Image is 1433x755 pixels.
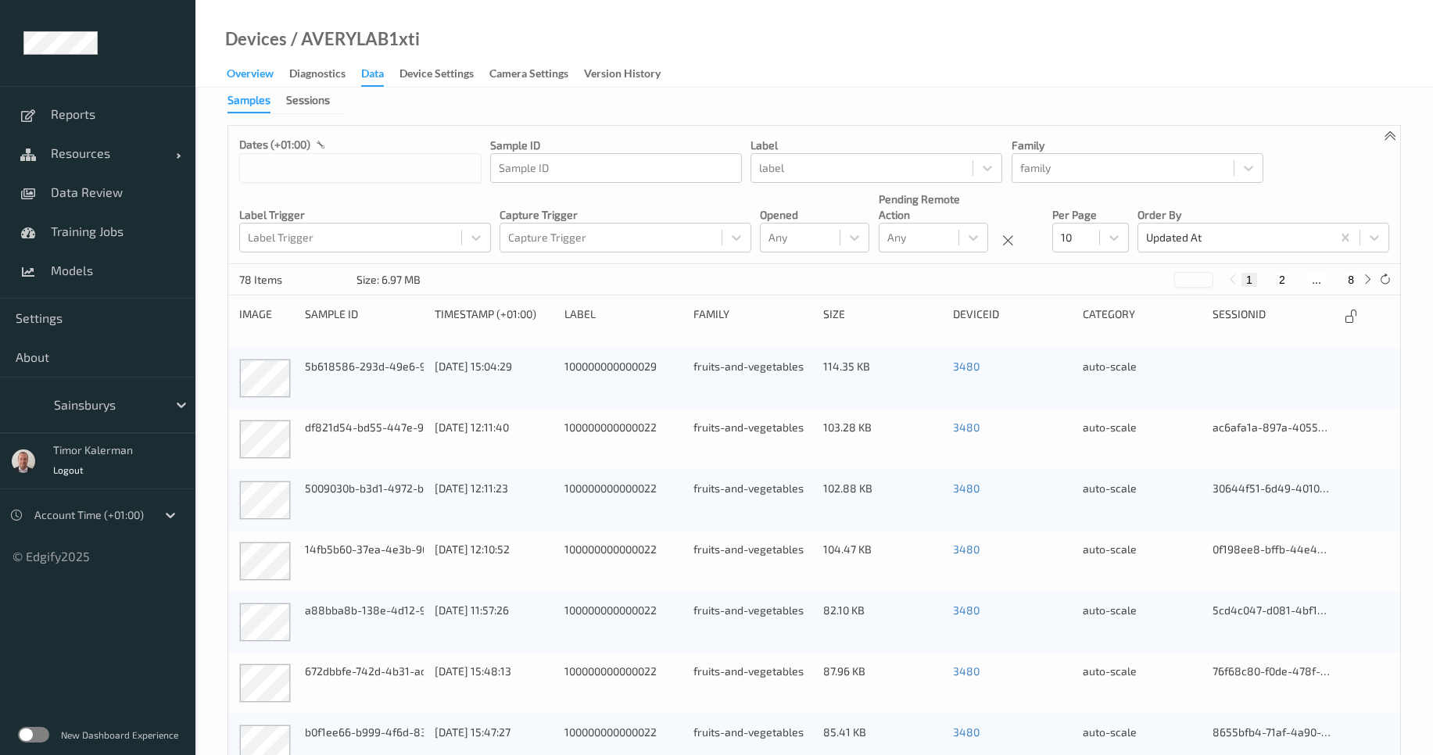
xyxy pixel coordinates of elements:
div: ac6afa1a-897a-4055-9f35-a7a6a12d1bbf [1213,420,1331,459]
a: Data [361,63,399,87]
div: 5cd4c047-d081-4bf1-8089-33e686b8abab [1213,603,1331,642]
div: auto-scale [1083,664,1202,703]
div: Camera Settings [489,66,568,85]
div: [DATE] 12:11:40 [435,420,553,435]
a: Camera Settings [489,63,584,85]
a: Device Settings [399,63,489,85]
div: [DATE] 15:47:27 [435,725,553,740]
div: auto-scale [1083,481,1202,520]
div: size [823,306,942,326]
div: [DATE] 15:04:29 [435,359,553,374]
button: 1 [1241,273,1257,287]
div: 100000000000022 [564,603,683,642]
p: label [751,138,1002,153]
div: [DATE] 11:57:26 [435,603,553,618]
div: / AVERYLAB1xti [287,31,420,47]
p: Sample ID [490,138,742,153]
div: Timestamp (+01:00) [435,306,553,326]
div: 14fb5b60-37ea-4e3b-96df-dd8f21a8b0de [305,542,424,557]
div: 100000000000029 [564,359,683,398]
div: [DATE] 12:10:52 [435,542,553,557]
button: ... [1307,273,1326,287]
div: auto-scale [1083,420,1202,459]
div: 103.28 KB [823,420,942,459]
div: [DATE] 12:11:23 [435,481,553,496]
div: [DATE] 15:48:13 [435,664,553,679]
div: auto-scale [1083,359,1202,398]
a: 3480 [953,603,980,617]
a: 3480 [953,542,980,556]
a: Diagnostics [289,63,361,85]
button: 8 [1343,273,1359,287]
div: 30644f51-6d49-4010-8b8f-715a4a72f698 [1213,481,1331,520]
div: Data [361,66,384,87]
p: Capture Trigger [500,207,751,223]
div: Device Settings [399,66,474,85]
a: Version History [584,63,676,85]
div: sessionId [1213,306,1331,326]
div: family [693,306,812,326]
div: fruits-and-vegetables [693,603,812,642]
div: 102.88 KB [823,481,942,520]
p: 78 Items [239,272,356,288]
a: Devices [225,31,287,47]
p: Order By [1137,207,1389,223]
a: Sessions [286,93,346,106]
div: 100000000000022 [564,664,683,703]
p: Opened [760,207,869,223]
p: Per Page [1052,207,1129,223]
div: 5b618586-293d-49e6-947f-d12e8ef0e3c6 [305,359,424,374]
div: 100000000000022 [564,481,683,520]
a: 3480 [953,725,980,739]
div: category [1083,306,1202,326]
div: 5009030b-b3d1-4972-b2c6-f033a25d6fdc [305,481,424,496]
div: 0f198ee8-bffb-44e4-ba29-77641059a93b [1213,542,1331,581]
div: 76f68c80-f0de-478f-8bf7-8819c27013ba [1213,664,1331,703]
div: fruits-and-vegetables [693,420,812,459]
div: b0f1ee66-b999-4f6d-83c9-d658057fcfb0 [305,725,424,740]
div: fruits-and-vegetables [693,664,812,703]
div: 82.10 KB [823,603,942,642]
button: 2 [1274,273,1290,287]
div: 114.35 KB [823,359,942,398]
div: Version History [584,66,661,85]
div: Sessions [286,92,330,112]
p: dates (+01:00) [239,137,310,152]
div: Overview [227,66,274,85]
div: 104.47 KB [823,542,942,581]
div: auto-scale [1083,542,1202,581]
div: fruits-and-vegetables [693,359,812,398]
div: Samples [227,92,270,113]
div: Sample ID [305,306,424,326]
a: Overview [227,63,289,85]
p: family [1012,138,1263,153]
a: 3480 [953,420,980,434]
a: 3480 [953,360,980,373]
div: image [239,306,294,326]
div: 100000000000022 [564,542,683,581]
div: Diagnostics [289,66,346,85]
div: a88bba8b-138e-4d12-9bce-9eb03cfb67c6 [305,603,424,618]
div: 87.96 KB [823,664,942,703]
p: Label Trigger [239,207,491,223]
div: auto-scale [1083,603,1202,642]
p: Pending Remote Action [879,191,988,223]
div: deviceId [953,306,1072,326]
div: fruits-and-vegetables [693,481,812,520]
a: 3480 [953,481,980,495]
a: Samples [227,93,286,106]
div: Size: 6.97 MB [356,272,421,288]
a: 3480 [953,664,980,678]
div: 100000000000022 [564,420,683,459]
div: df821d54-bd55-447e-9535-afffdda13e8a [305,420,424,435]
div: fruits-and-vegetables [693,542,812,581]
div: label [564,306,683,326]
div: 672dbbfe-742d-4b31-adb1-897f9412242e [305,664,424,679]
